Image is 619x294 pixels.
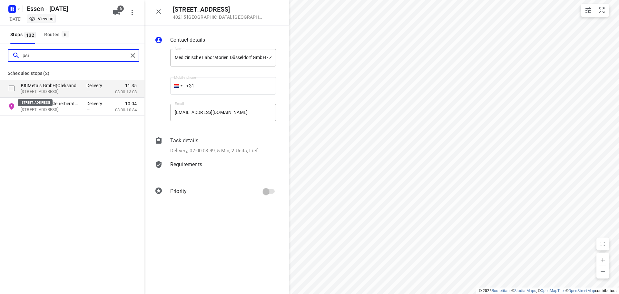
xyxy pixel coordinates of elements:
[86,100,106,107] p: Delivery
[21,107,80,113] p: [STREET_ADDRESS]
[86,107,90,112] span: —
[170,77,276,95] input: 1 (702) 123-4567
[479,289,616,293] li: © 2025 , © , © © contributors
[152,5,165,18] button: Close
[581,4,609,17] div: small contained button group
[492,289,510,293] a: Routetitan
[174,76,196,79] label: Mobile phone
[155,161,276,180] div: Requirements
[170,36,205,44] p: Contact details
[86,89,90,94] span: —
[29,15,54,22] div: You are currently in view mode. To make any changes, go to edit project.
[8,69,137,77] p: Scheduled stops ( 2 )
[44,31,71,39] div: Routes
[155,36,276,45] div: Contact details
[10,31,38,39] span: Stops
[21,100,80,107] p: Ypsilon GmbH Steuerberatungsgesellschaft(Ayse Susan)
[568,289,595,293] a: OpenStreetMap
[21,83,28,88] b: PSI
[126,6,139,19] button: More
[23,51,128,61] input: Search stops
[21,82,80,89] p: PSI Metals GmbH(Oleksandra Huntsiv)
[514,289,536,293] a: Stadia Maps
[23,101,29,106] b: psi
[170,77,182,95] div: Netherlands: + 31
[173,6,263,13] h5: [STREET_ADDRESS]
[170,137,198,145] p: Task details
[595,4,608,17] button: Fit zoom
[173,15,263,20] p: 40215 [GEOGRAPHIC_DATA] , [GEOGRAPHIC_DATA]
[170,147,262,155] p: Delivery, 07:00-08:49, 5 Min, 2 Units, Lieferschein abgeben
[62,31,69,37] span: 6
[5,82,18,95] span: Select
[115,89,137,95] p: 08:00-13:08
[125,82,137,89] span: 11:35
[170,188,187,195] p: Priority
[115,107,137,113] p: 08:00-10:34
[21,89,80,95] p: [STREET_ADDRESS]
[110,6,123,19] button: 6
[582,4,595,17] button: Map settings
[25,32,36,38] span: 132
[155,137,276,155] div: Task detailsDelivery, 07:00-08:49, 5 Min, 2 Units, Lieferschein abgeben
[117,5,124,12] span: 6
[125,100,137,107] span: 10:04
[541,289,565,293] a: OpenMapTiles
[170,161,202,168] p: Requirements
[86,82,106,89] p: Delivery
